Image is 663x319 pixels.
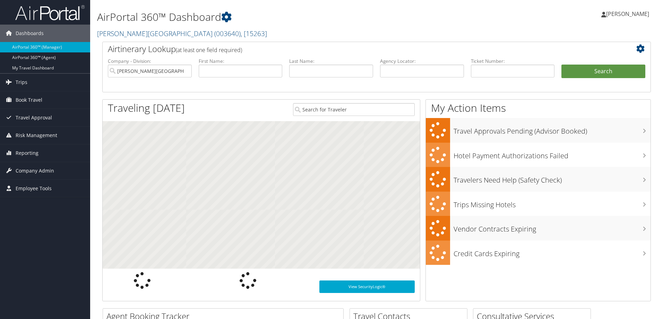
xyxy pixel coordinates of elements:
[108,58,192,65] label: Company - Division:
[176,46,242,54] span: (at least one field required)
[454,123,651,136] h3: Travel Approvals Pending (Advisor Booked)
[601,3,656,24] a: [PERSON_NAME]
[289,58,373,65] label: Last Name:
[108,101,185,115] h1: Traveling [DATE]
[426,241,651,265] a: Credit Cards Expiring
[426,192,651,216] a: Trips Missing Hotels
[454,148,651,161] h3: Hotel Payment Authorizations Failed
[454,221,651,234] h3: Vendor Contracts Expiring
[241,29,267,38] span: , [ 15263 ]
[16,144,38,162] span: Reporting
[108,43,600,55] h2: Airtinerary Lookup
[16,74,27,91] span: Trips
[16,25,44,42] span: Dashboards
[454,172,651,185] h3: Travelers Need Help (Safety Check)
[426,118,651,143] a: Travel Approvals Pending (Advisor Booked)
[454,196,651,210] h3: Trips Missing Hotels
[97,10,470,24] h1: AirPortal 360™ Dashboard
[426,143,651,167] a: Hotel Payment Authorizations Failed
[380,58,464,65] label: Agency Locator:
[16,180,52,197] span: Employee Tools
[16,91,42,109] span: Book Travel
[426,216,651,241] a: Vendor Contracts Expiring
[471,58,555,65] label: Ticket Number:
[426,167,651,192] a: Travelers Need Help (Safety Check)
[426,101,651,115] h1: My Action Items
[319,280,415,293] a: View SecurityLogic®
[214,29,241,38] span: ( 003640 )
[16,162,54,179] span: Company Admin
[454,245,651,259] h3: Credit Cards Expiring
[97,29,267,38] a: [PERSON_NAME][GEOGRAPHIC_DATA]
[16,127,57,144] span: Risk Management
[199,58,283,65] label: First Name:
[15,5,85,21] img: airportal-logo.png
[561,65,645,78] button: Search
[16,109,52,126] span: Travel Approval
[293,103,415,116] input: Search for Traveler
[606,10,649,18] span: [PERSON_NAME]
